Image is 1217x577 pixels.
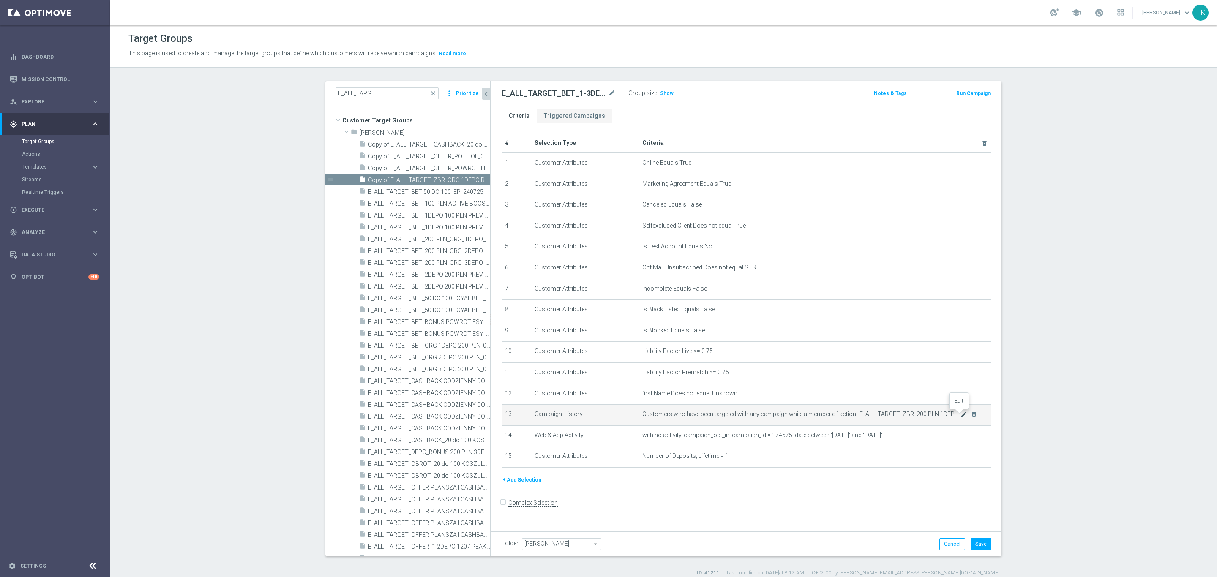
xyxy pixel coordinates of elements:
[22,230,91,235] span: Analyze
[359,164,366,174] i: insert_drive_file
[368,378,490,385] span: E_ALL_TARGET_CASHBACK CODZIENNY DO 100 PLN REM_060725
[531,237,639,258] td: Customer Attributes
[22,68,99,90] a: Mission Control
[22,148,109,161] div: Actions
[971,538,991,550] button: Save
[368,520,490,527] span: E_ALL_TARGET_OFFER PLANSZA I CASHBACK REM_220825
[10,206,17,214] i: play_circle_outline
[22,189,88,196] a: Realtime Triggers
[342,114,490,126] span: Customer Target Groups
[10,46,99,68] div: Dashboard
[359,400,366,410] i: insert_drive_file
[22,186,109,199] div: Realtime Triggers
[482,88,490,100] button: chevron_left
[368,401,490,408] span: E_ALL_TARGET_CASHBACK CODZIENNY DO 100 PLN REM_270625
[482,90,490,98] i: chevron_left
[1141,6,1192,19] a: [PERSON_NAME]keyboard_arrow_down
[502,279,531,300] td: 7
[10,229,91,236] div: Analyze
[359,519,366,528] i: insert_drive_file
[368,188,490,196] span: E_ALL_TARGET_BET 50 DO 100_EP_240725
[628,90,657,97] label: Group size
[502,216,531,237] td: 4
[508,499,558,507] label: Complex Selection
[10,98,17,106] i: person_search
[9,229,100,236] button: track_changes Analyze keyboard_arrow_right
[502,475,542,484] button: + Add Selection
[368,389,490,397] span: E_ALL_TARGET_CASHBACK CODZIENNY DO 100 PLN REM_260625
[642,243,712,250] span: Is Test Account Equals No
[20,563,46,569] a: Settings
[939,538,965,550] button: Cancel
[359,329,366,339] i: insert_drive_file
[22,164,91,169] div: Templates
[1192,5,1209,21] div: TK
[359,235,366,245] i: insert_drive_file
[642,369,729,376] span: Liability Factor Prematch >= 0.75
[502,540,518,547] label: Folder
[502,405,531,426] td: 13
[9,76,100,83] div: Mission Control
[9,121,100,128] button: gps_fixed Plan keyboard_arrow_right
[9,207,100,213] div: play_circle_outline Execute keyboard_arrow_right
[359,531,366,540] i: insert_drive_file
[359,294,366,304] i: insert_drive_file
[502,153,531,174] td: 1
[368,366,490,373] span: E_ALL_TARGET_BET_ORG 3DEPO 200 PLN_090925
[642,222,746,229] span: Selfexcluded Client Does not equal True
[642,159,691,166] span: Online Equals True
[368,472,490,479] span: E_ALL_TARGET_OBROT_20 do 100 KOSZULKI_140825
[368,248,490,255] span: E_ALL_TARGET_BET_200 PLN_ORG_2DEPO_050925
[368,307,490,314] span: E_ALL_TARGET_BET_50 DO 100 LOYAL BET_080825
[642,390,737,397] span: first Name Does not equal Unknown
[22,163,100,170] div: Templates keyboard_arrow_right
[502,342,531,363] td: 10
[359,247,366,256] i: insert_drive_file
[22,122,91,127] span: Plan
[359,436,366,446] i: insert_drive_file
[660,90,674,96] span: Show
[955,89,991,98] button: Run Campaign
[531,216,639,237] td: Customer Attributes
[91,206,99,214] i: keyboard_arrow_right
[359,412,366,422] i: insert_drive_file
[336,87,439,99] input: Quick find group or folder
[359,365,366,375] i: insert_drive_file
[502,446,531,468] td: 15
[359,554,366,564] i: insert_drive_file
[9,98,100,105] button: person_search Explore keyboard_arrow_right
[537,109,612,123] a: Triggered Campaigns
[368,165,490,172] span: Copy of E_ALL_TARGET_OFFER_POWROT LIG_150825
[368,508,490,515] span: E_ALL_TARGET_OFFER PLANSZA I CASHBACK REM_150825
[368,543,490,550] span: E_ALL_TARGET_OFFER_1-2DEPO 1207 PEAK TENIS_110825
[368,141,490,148] span: Copy of E_ALL_TARGET_CASHBACK_20 do 100 KOSZULKI_260725
[9,251,100,258] button: Data Studio keyboard_arrow_right
[502,174,531,195] td: 2
[22,161,109,173] div: Templates
[128,33,193,45] h1: Target Groups
[531,133,639,153] th: Selection Type
[359,460,366,469] i: insert_drive_file
[1072,8,1081,17] span: school
[368,555,490,562] span: E_ALL_TARGET_OFFER_1-2DEPO WO EL EUROPUCHAROW_270825
[359,341,366,351] i: insert_drive_file
[368,330,490,337] span: E_ALL_TARGET_BET_BONUS POWROT ESY_200725
[455,88,480,99] button: Prioritize
[981,140,988,147] i: delete_forever
[502,425,531,446] td: 14
[642,180,731,188] span: Marketing Agreement Equals True
[22,151,88,158] a: Actions
[10,273,17,281] i: lightbulb
[359,306,366,316] i: insert_drive_file
[9,54,100,60] button: equalizer Dashboard
[22,138,88,145] a: Target Groups
[10,53,17,61] i: equalizer
[502,384,531,405] td: 12
[10,68,99,90] div: Mission Control
[22,46,99,68] a: Dashboard
[368,449,490,456] span: E_ALL_TARGET_DEPO_BONUS 200 PLN 3DEPO_290825
[9,274,100,280] button: lightbulb Optibot +10
[642,432,882,439] span: with no activity, campaign_opt_in, campaign_id = 174675, date between '[DATE]' and '[DATE]'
